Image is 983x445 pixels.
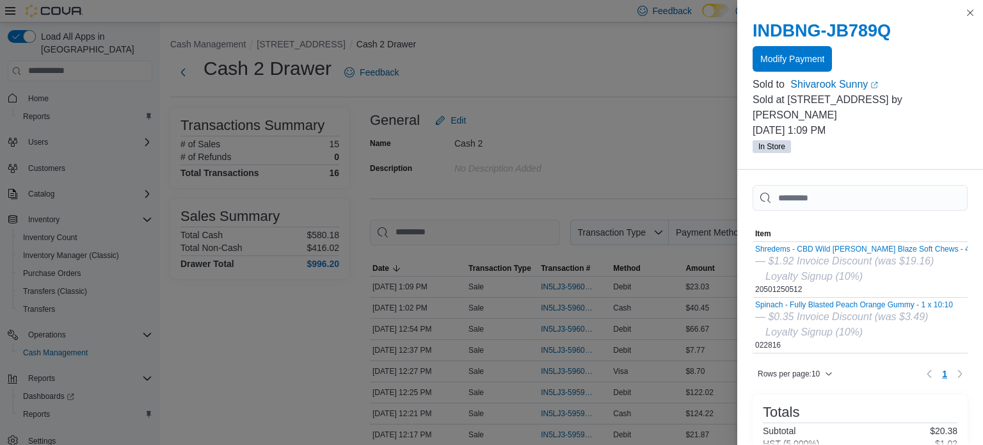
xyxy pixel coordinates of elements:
[755,309,953,325] div: — $0.35 Invoice Discount (was $3.49)
[870,81,878,89] svg: External link
[753,140,791,153] span: In Store
[930,426,957,436] p: $20.38
[753,185,968,211] input: This is a search bar. As you type, the results lower in the page will automatically filter.
[753,77,788,92] div: Sold to
[763,426,795,436] h6: Subtotal
[942,368,947,380] span: 1
[753,92,968,123] p: Sold at [STREET_ADDRESS] by [PERSON_NAME]
[937,364,952,384] button: Page 1 of 1
[937,364,952,384] ul: Pagination for table: MemoryTable from EuiInMemoryTable
[755,229,771,239] span: Item
[753,366,838,382] button: Rows per page:10
[763,405,799,420] h3: Totals
[760,53,824,65] span: Modify Payment
[753,123,968,138] p: [DATE] 1:09 PM
[753,46,832,72] button: Modify Payment
[922,364,968,384] nav: Pagination for table: MemoryTable from EuiInMemoryTable
[755,300,953,309] button: Spinach - Fully Blasted Peach Orange Gummy - 1 x 10:10
[765,271,863,282] i: Loyalty Signup (10%)
[922,366,937,382] button: Previous page
[952,366,968,382] button: Next page
[758,369,820,379] span: Rows per page : 10
[758,141,785,152] span: In Store
[765,327,863,337] i: Loyalty Signup (10%)
[963,5,978,20] button: Close this dialog
[790,77,968,92] a: Shivarook SunnyExternal link
[755,300,953,350] div: 022816
[753,20,968,41] h2: INDBNG-JB789Q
